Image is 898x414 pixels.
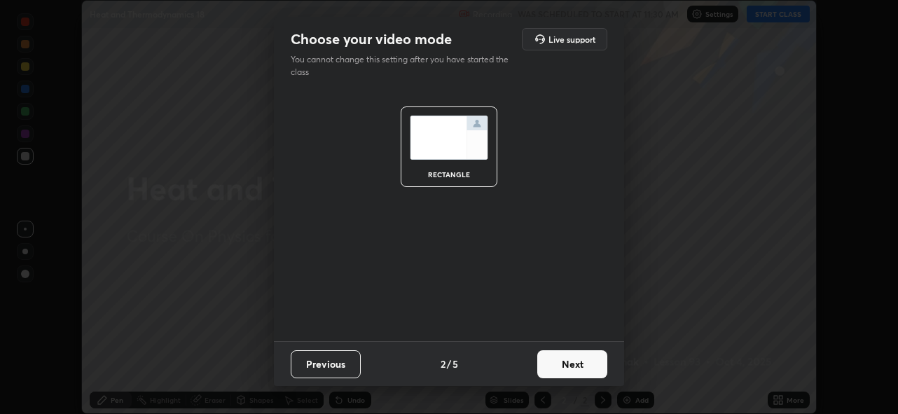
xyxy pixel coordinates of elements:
[291,53,518,78] p: You cannot change this setting after you have started the class
[447,357,451,371] h4: /
[441,357,445,371] h4: 2
[548,35,595,43] h5: Live support
[410,116,488,160] img: normalScreenIcon.ae25ed63.svg
[421,171,477,178] div: rectangle
[537,350,607,378] button: Next
[453,357,458,371] h4: 5
[291,350,361,378] button: Previous
[291,30,452,48] h2: Choose your video mode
